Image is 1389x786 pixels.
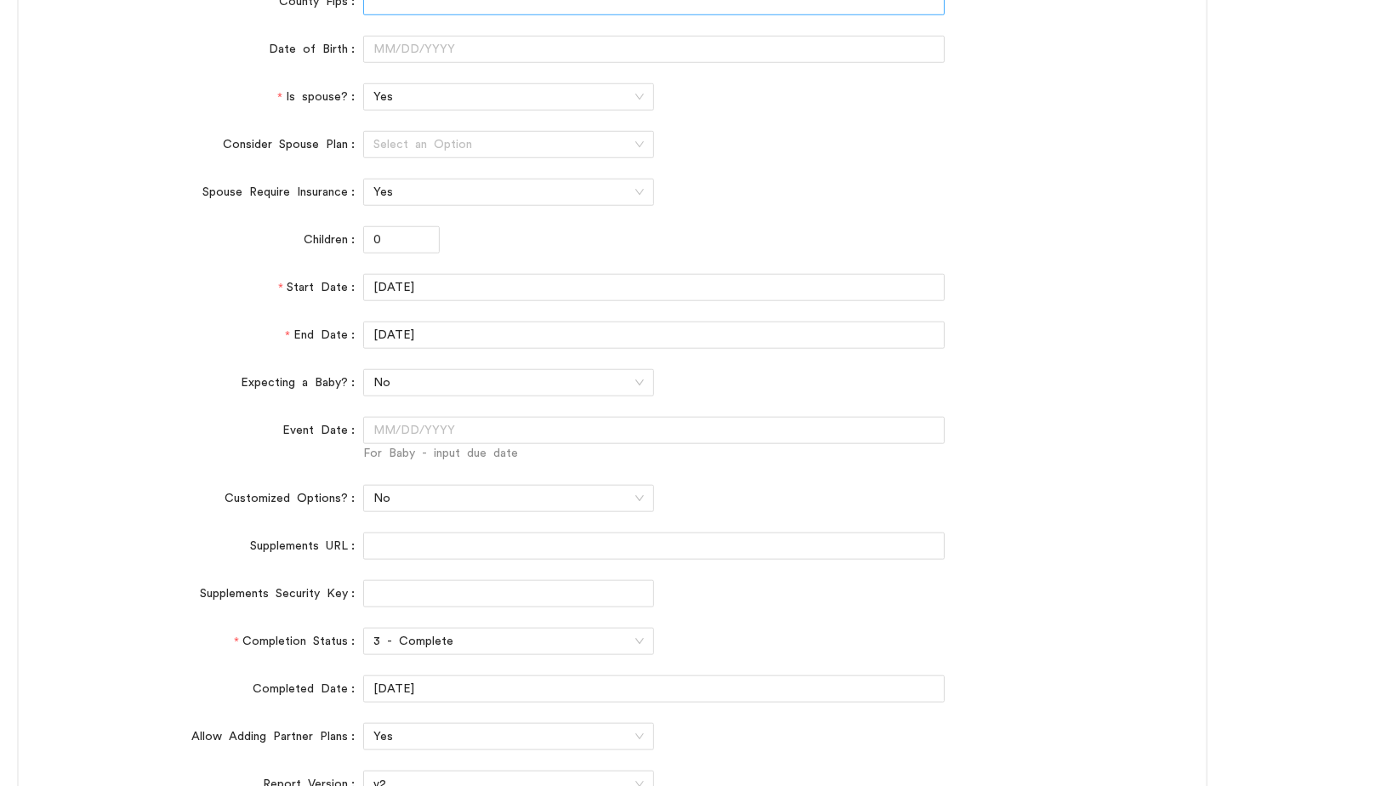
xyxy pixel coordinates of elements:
label: Supplements URL [250,533,363,560]
label: Expecting a Baby? [241,369,363,396]
input: Start Date [363,274,945,301]
input: Date of Birth [363,36,945,63]
label: Consider Spouse Plan [223,131,363,158]
input: Children [364,227,439,253]
span: No [373,486,644,511]
label: Completed Date [253,675,363,703]
span: Yes [373,179,644,205]
label: Event Date [282,417,363,444]
label: Allow Adding Partner Plans [191,723,363,750]
label: Children [304,226,363,253]
label: Date of Birth [269,36,363,63]
label: Spouse Require Insurance [202,179,363,206]
span: 3 - Complete [373,629,644,654]
span: Yes [373,84,644,110]
input: End Date [363,322,945,349]
span: Yes [373,724,644,749]
input: Supplements Security Key [363,580,654,607]
input: Supplements URL [363,533,945,560]
label: End Date [285,322,362,349]
input: Completed Date [363,675,945,703]
span: No [373,370,644,396]
label: Start Date [278,274,362,301]
label: Supplements Security Key [200,580,363,607]
label: Customized Options? [225,485,363,512]
label: Completion Status [234,628,362,655]
div: For Baby - input due date [363,444,945,464]
input: Event Date [363,417,945,444]
label: Is spouse? [277,83,362,111]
